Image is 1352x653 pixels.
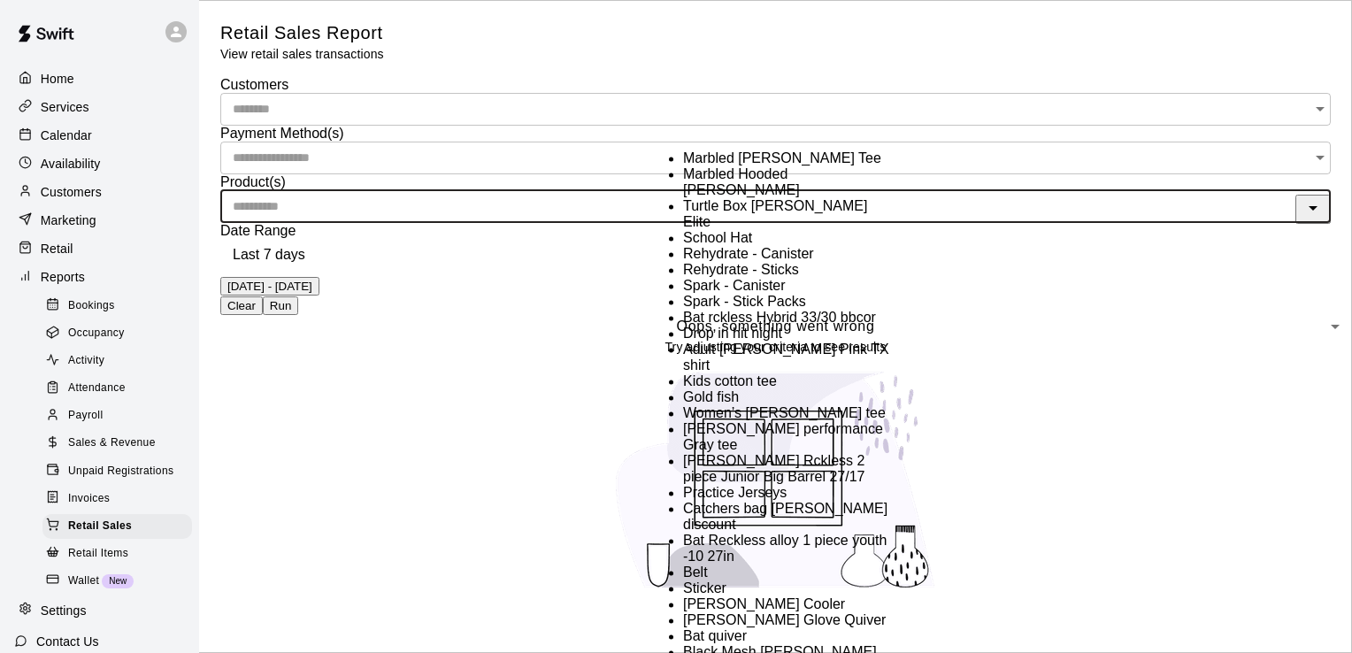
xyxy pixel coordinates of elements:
li: Marbled Hooded [PERSON_NAME] [683,166,891,198]
span: Attendance [68,380,126,397]
li: [PERSON_NAME] Rckless 2 piece Junior Big Barrel 27/17 [683,453,891,485]
span: Sales & Revenue [68,434,156,452]
span: Customers [220,77,288,92]
a: Reports [14,264,185,290]
a: Customers [14,179,185,205]
div: Bookings [42,294,192,319]
a: Invoices [42,485,199,512]
img: Oops, something went wrong [599,356,953,604]
li: Gold fish [683,389,891,405]
a: Settings [14,597,185,624]
div: Payroll [42,403,192,428]
li: Catchers bag [PERSON_NAME] discount [683,501,891,533]
li: Marbled [PERSON_NAME] Tee [683,150,891,166]
li: Spark - Canister [683,278,891,294]
a: WalletNew [42,567,199,595]
a: Retail Items [42,540,199,567]
li: [PERSON_NAME] Cooler [683,596,891,612]
span: Payroll [68,407,103,425]
a: Services [14,94,185,120]
a: Availability [14,150,185,177]
span: Date Range [220,223,296,238]
a: Calendar [14,122,185,149]
p: Retail [41,240,73,257]
li: Bat quiver [683,628,891,644]
li: Belt [683,565,891,580]
span: Unpaid Registrations [68,463,173,480]
h5: Retail Sales Report [220,21,384,45]
li: Spark - Stick Packs [683,294,891,310]
div: Retail Sales [42,514,192,539]
span: Wallet [68,572,99,590]
li: Drop in hit night [683,326,891,342]
div: Retail Items [42,542,192,566]
a: Activity [42,348,199,375]
a: Retail Sales [42,512,199,540]
span: Product(s) [220,174,286,189]
span: Activity [68,352,104,370]
p: Services [41,98,89,116]
a: Unpaid Registrations [42,457,199,485]
span: Occupancy [68,325,125,342]
button: Open [1308,96,1333,121]
li: Bat Reckless alloy 1 piece youth -10 27in [683,533,891,565]
p: Marketing [41,211,96,229]
li: School Hat [683,230,891,246]
div: Sales & Revenue [42,431,192,456]
p: Home [41,70,74,88]
button: Open [1308,145,1333,170]
li: Adult [PERSON_NAME] Pink TX shirt [683,342,891,373]
a: Bookings [42,292,199,319]
a: Marketing [14,207,185,234]
button: Clear [220,296,263,315]
a: Home [14,65,185,92]
span: Bookings [68,297,115,315]
li: Practice Jerseys [683,485,891,501]
a: Payroll [42,403,199,430]
p: Availability [41,155,101,173]
a: Retail [14,235,185,262]
span: Payment Method(s) [220,126,344,141]
button: Run [263,296,298,315]
button: [DATE] - [DATE] [220,277,319,296]
li: Turtle Box [PERSON_NAME] Elite [683,198,891,230]
div: WalletNew [42,569,192,594]
p: Customers [41,183,102,201]
a: Sales & Revenue [42,430,199,457]
li: [PERSON_NAME] performance Gray tee [683,421,891,453]
li: Women’s [PERSON_NAME] tee [683,405,891,421]
li: [PERSON_NAME] Glove Quiver [683,612,891,628]
span: Invoices [68,490,110,508]
li: Rehydrate - Canister [683,246,891,262]
span: New [102,576,134,586]
p: Settings [41,602,87,619]
div: Attendance [42,376,192,401]
a: Attendance [42,375,199,403]
div: Occupancy [42,321,192,346]
li: Rehydrate - Sticks [683,262,891,278]
div: Unpaid Registrations [42,459,192,484]
button: Close [1295,195,1331,224]
div: Activity [42,349,192,373]
p: View retail sales transactions [220,45,384,63]
span: Retail Sales [68,518,132,535]
p: Contact Us [36,633,99,650]
li: Sticker [683,580,891,596]
a: Occupancy [42,319,199,347]
div: Invoices [42,487,192,511]
p: Reports [41,268,85,286]
p: Calendar [41,127,92,144]
li: Bat rckless Hybrid 33/30 bbcor [683,310,891,326]
li: Kids cotton tee [683,373,891,389]
span: Retail Items [68,545,128,563]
